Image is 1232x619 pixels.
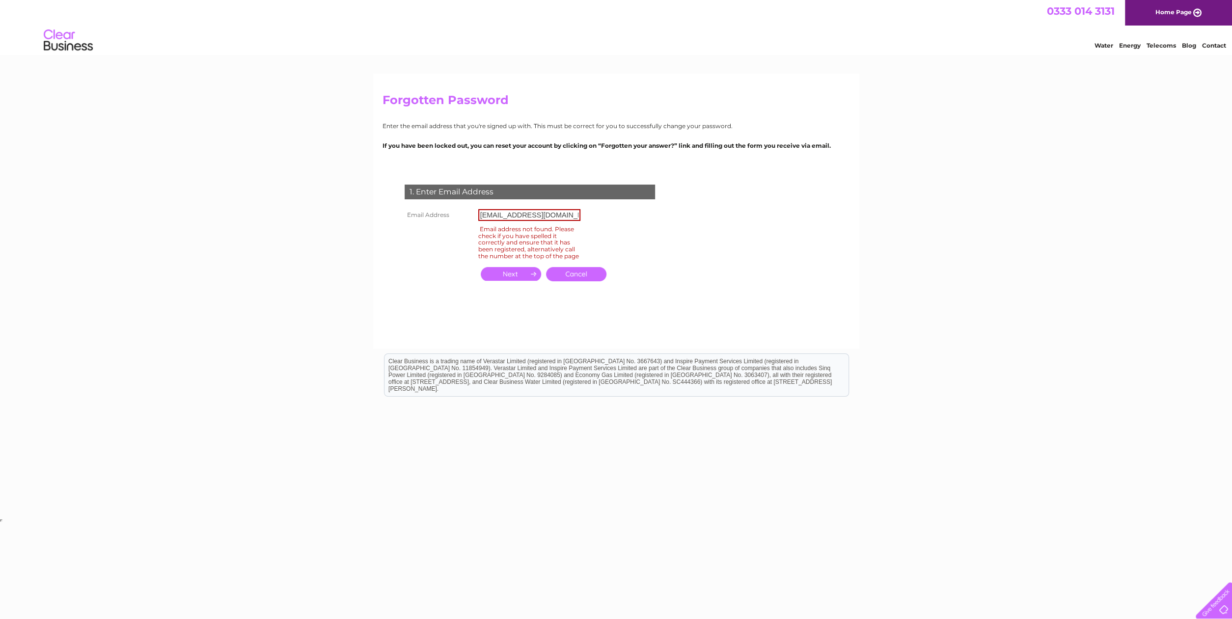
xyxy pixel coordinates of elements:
a: Energy [1119,42,1141,49]
a: Blog [1182,42,1196,49]
p: If you have been locked out, you can reset your account by clicking on “Forgotten your answer?” l... [383,141,850,150]
img: logo.png [43,26,93,55]
a: Telecoms [1147,42,1176,49]
a: 0333 014 3131 [1047,5,1115,17]
th: Email Address [402,207,476,223]
a: Cancel [546,267,606,281]
h2: Forgotten Password [383,93,850,112]
a: Contact [1202,42,1226,49]
a: Water [1095,42,1113,49]
div: Email address not found. Please check if you have spelled it correctly and ensure that it has bee... [478,224,580,261]
div: 1. Enter Email Address [405,185,655,199]
div: Clear Business is a trading name of Verastar Limited (registered in [GEOGRAPHIC_DATA] No. 3667643... [384,5,849,48]
p: Enter the email address that you're signed up with. This must be correct for you to successfully ... [383,121,850,131]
